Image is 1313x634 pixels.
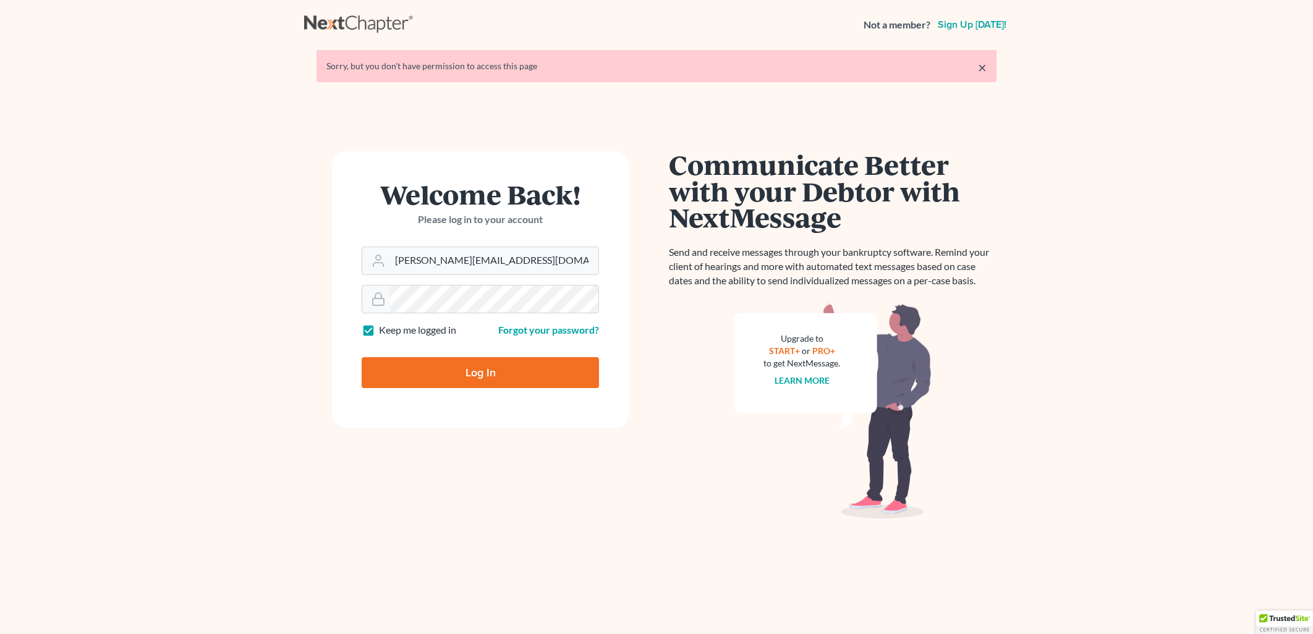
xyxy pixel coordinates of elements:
[498,324,599,336] a: Forgot your password?
[362,357,599,388] input: Log In
[935,20,1009,30] a: Sign up [DATE]!
[812,345,835,356] a: PRO+
[669,245,996,288] p: Send and receive messages through your bankruptcy software. Remind your client of hearings and mo...
[978,60,987,75] a: ×
[669,151,996,230] h1: Communicate Better with your Debtor with NextMessage
[864,18,930,32] strong: Not a member?
[802,345,810,356] span: or
[390,247,598,274] input: Email Address
[763,332,840,345] div: Upgrade to
[734,303,932,519] img: nextmessage_bg-59042aed3d76b12b5cd301f8e5b87938c9018125f34e5fa2b7a6b67550977c72.svg
[763,357,840,370] div: to get NextMessage.
[775,375,830,386] a: Learn more
[769,345,800,356] a: START+
[326,60,987,72] div: Sorry, but you don't have permission to access this page
[362,213,599,227] p: Please log in to your account
[362,181,599,208] h1: Welcome Back!
[379,323,456,337] label: Keep me logged in
[1256,611,1313,634] div: TrustedSite Certified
